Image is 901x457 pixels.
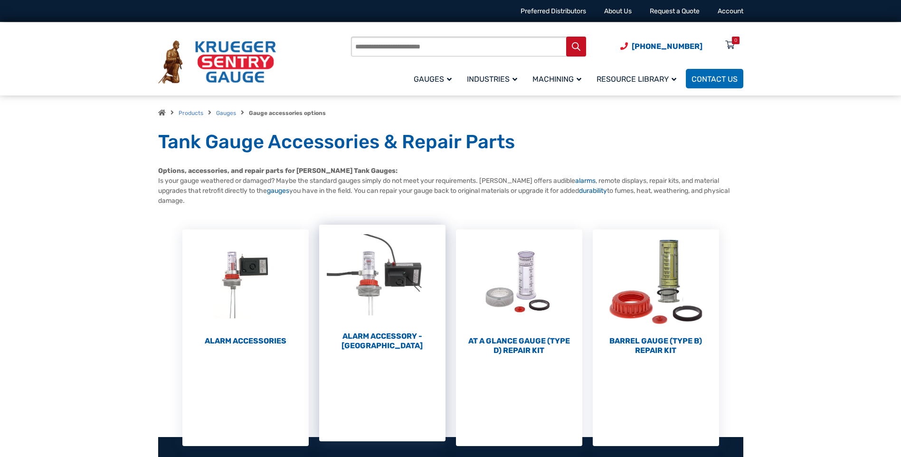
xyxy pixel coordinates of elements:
img: Barrel Gauge (Type B) Repair Kit [593,229,719,334]
a: durability [579,187,607,195]
a: Phone Number (920) 434-8860 [620,40,702,52]
strong: Gauge accessories options [249,110,326,116]
a: Resource Library [591,67,686,90]
a: About Us [604,7,632,15]
a: Visit product category At a Glance Gauge (Type D) Repair Kit [456,229,582,355]
span: Gauges [414,75,452,84]
a: Products [179,110,203,116]
img: At a Glance Gauge (Type D) Repair Kit [456,229,582,334]
a: Visit product category Barrel Gauge (Type B) Repair Kit [593,229,719,355]
a: alarms [575,177,596,185]
h1: Tank Gauge Accessories & Repair Parts [158,130,743,154]
a: Gauges [408,67,461,90]
div: 0 [734,37,737,44]
a: Contact Us [686,69,743,88]
img: Alarm Accessories [182,229,309,334]
span: Industries [467,75,517,84]
a: Visit product category Alarm Accessories [182,229,309,346]
span: [PHONE_NUMBER] [632,42,702,51]
img: Krueger Sentry Gauge [158,40,276,84]
a: Machining [527,67,591,90]
span: Resource Library [597,75,676,84]
span: Contact Us [692,75,738,84]
a: Preferred Distributors [521,7,586,15]
a: Visit product category Alarm Accessory - DC [319,225,446,351]
p: Is your gauge weathered or damaged? Maybe the standard gauges simply do not meet your requirement... [158,166,743,206]
h2: Alarm Accessories [182,336,309,346]
h2: Barrel Gauge (Type B) Repair Kit [593,336,719,355]
img: Alarm Accessory - DC [319,225,446,329]
a: Gauges [216,110,236,116]
a: Account [718,7,743,15]
span: Machining [532,75,581,84]
h2: At a Glance Gauge (Type D) Repair Kit [456,336,582,355]
strong: Options, accessories, and repair parts for [PERSON_NAME] Tank Gauges: [158,167,398,175]
a: Industries [461,67,527,90]
h2: Alarm Accessory - [GEOGRAPHIC_DATA] [319,332,446,351]
a: Request a Quote [650,7,700,15]
a: gauges [267,187,289,195]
